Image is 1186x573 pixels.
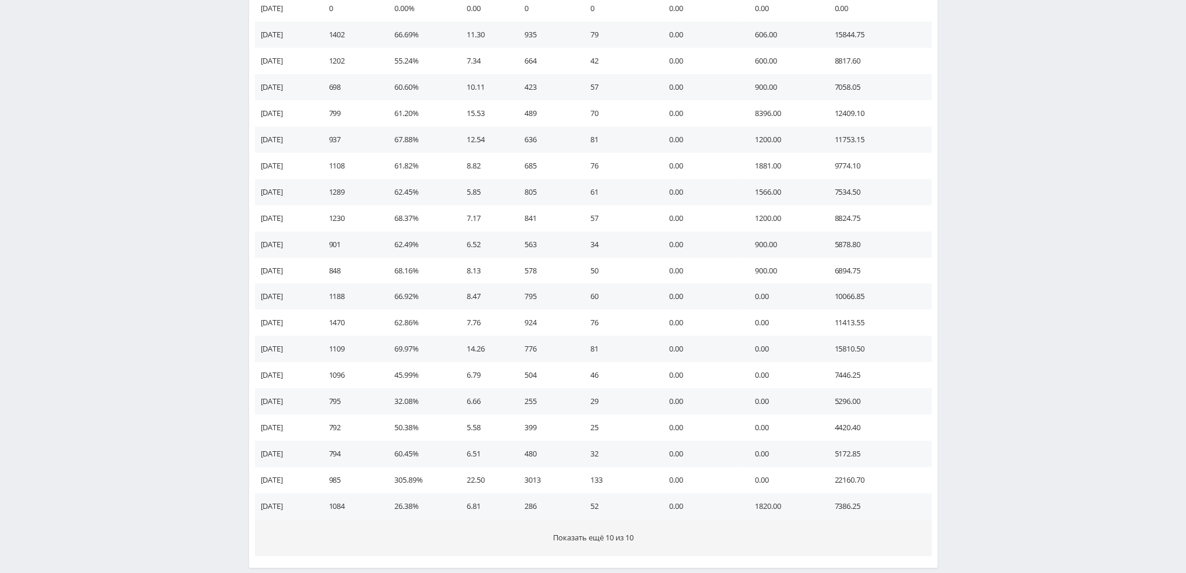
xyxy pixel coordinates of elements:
td: 6.52 [455,231,513,258]
td: 62.45% [383,179,455,205]
td: 900.00 [743,231,823,258]
td: 5.85 [455,179,513,205]
td: 1188 [317,283,383,310]
td: 924 [513,310,579,336]
td: 0.00 [743,362,823,388]
td: [DATE] [255,231,317,258]
td: 5878.80 [823,231,931,258]
td: [DATE] [255,388,317,414]
td: 799 [317,100,383,126]
td: 22.50 [455,467,513,493]
td: 636 [513,126,579,153]
td: 61.82% [383,153,455,179]
td: 1202 [317,48,383,74]
td: 66.92% [383,283,455,310]
td: 0.00 [743,467,823,493]
td: [DATE] [255,22,317,48]
td: 423 [513,74,579,100]
td: 5296.00 [823,388,931,414]
td: 68.16% [383,258,455,284]
td: 42 [579,48,657,74]
td: 6.79 [455,362,513,388]
td: 0.00 [743,283,823,310]
td: 795 [317,388,383,414]
td: [DATE] [255,126,317,153]
td: 8.82 [455,153,513,179]
td: 0.00 [657,362,743,388]
td: 8824.75 [823,205,931,231]
td: 8.13 [455,258,513,284]
td: 0.00 [657,441,743,467]
td: [DATE] [255,205,317,231]
td: 45.99% [383,362,455,388]
td: 286 [513,493,579,519]
td: [DATE] [255,441,317,467]
td: 62.86% [383,310,455,336]
td: 0.00 [657,493,743,519]
td: 67.88% [383,126,455,153]
td: [DATE] [255,179,317,205]
td: [DATE] [255,467,317,493]
td: 900.00 [743,74,823,100]
td: 0.00 [657,48,743,74]
td: 901 [317,231,383,258]
td: 0.00 [657,153,743,179]
td: 0.00 [657,179,743,205]
td: [DATE] [255,283,317,310]
td: 46 [579,362,657,388]
td: 7.17 [455,205,513,231]
td: 937 [317,126,383,153]
td: 1096 [317,362,383,388]
td: 0.00 [657,336,743,362]
td: 1200.00 [743,205,823,231]
td: 62.49% [383,231,455,258]
td: 685 [513,153,579,179]
td: 25 [579,414,657,441]
td: 60.60% [383,74,455,100]
td: 0.00 [657,388,743,414]
td: 792 [317,414,383,441]
td: 9774.10 [823,153,931,179]
td: 794 [317,441,383,467]
td: 0.00 [657,100,743,126]
td: 0.00 [743,336,823,362]
td: [DATE] [255,74,317,100]
td: 12409.10 [823,100,931,126]
td: 32 [579,441,657,467]
td: 8396.00 [743,100,823,126]
td: 255 [513,388,579,414]
td: 504 [513,362,579,388]
td: 81 [579,336,657,362]
td: 841 [513,205,579,231]
td: 14.26 [455,336,513,362]
td: 305.89% [383,467,455,493]
td: 698 [317,74,383,100]
td: 0.00 [657,310,743,336]
td: 34 [579,231,657,258]
td: 6894.75 [823,258,931,284]
td: 489 [513,100,579,126]
td: 68.37% [383,205,455,231]
td: 399 [513,414,579,441]
td: 3013 [513,467,579,493]
td: [DATE] [255,493,317,519]
td: 29 [579,388,657,414]
td: 5.58 [455,414,513,441]
td: 0.00 [657,205,743,231]
td: 578 [513,258,579,284]
td: 50 [579,258,657,284]
td: 935 [513,22,579,48]
td: 50.38% [383,414,455,441]
td: 795 [513,283,579,310]
td: 7534.50 [823,179,931,205]
td: 1200.00 [743,126,823,153]
td: 480 [513,441,579,467]
td: 70 [579,100,657,126]
td: [DATE] [255,100,317,126]
td: 4420.40 [823,414,931,441]
td: 57 [579,74,657,100]
td: 600.00 [743,48,823,74]
td: 0.00 [657,414,743,441]
td: 0.00 [743,414,823,441]
td: 7.76 [455,310,513,336]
